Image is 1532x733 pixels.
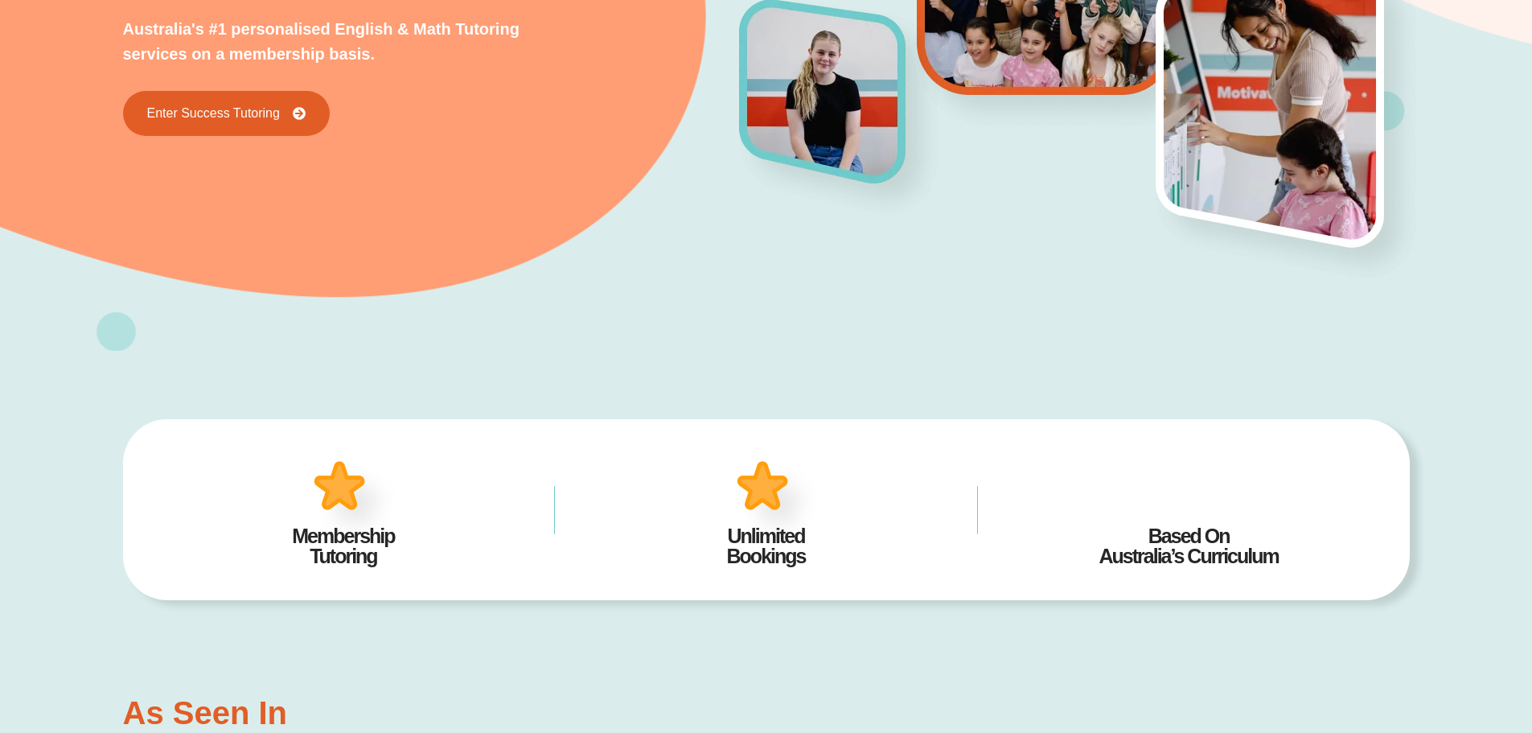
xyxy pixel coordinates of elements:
p: Australia's #1 personalised English & Math Tutoring services on a membership basis. [123,17,574,67]
h2: Unlimited Bookings [579,526,953,566]
h2: Based On Australia’s Curriculum [1002,526,1376,566]
h2: As Seen In [123,697,288,729]
iframe: Chat Widget [1264,551,1532,733]
a: Enter Success Tutoring [123,91,330,136]
span: Enter Success Tutoring [147,107,280,120]
h2: Membership Tutoring [157,526,531,566]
